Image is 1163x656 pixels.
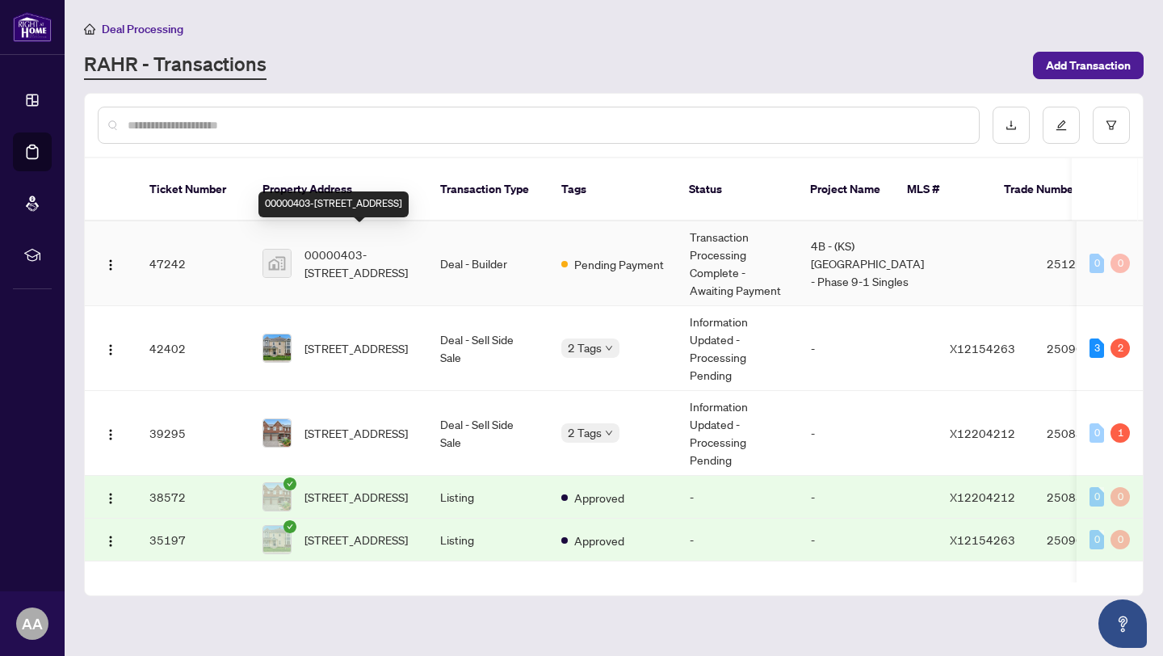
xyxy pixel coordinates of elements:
th: Ticket Number [136,158,250,221]
td: Deal - Sell Side Sale [427,391,548,476]
button: Logo [98,335,124,361]
td: 2508341 [1034,391,1147,476]
th: Tags [548,158,676,221]
span: filter [1106,120,1117,131]
td: - [677,519,798,561]
td: Information Updated - Processing Pending [677,391,798,476]
td: Deal - Sell Side Sale [427,306,548,391]
span: X12204212 [950,490,1015,504]
th: MLS # [894,158,991,221]
td: 4B - (KS) [GEOGRAPHIC_DATA] - Phase 9-1 Singles [798,221,937,306]
div: 0 [1111,530,1130,549]
img: Logo [104,535,117,548]
img: Logo [104,343,117,356]
button: Logo [98,250,124,276]
td: 2512107 [1034,221,1147,306]
span: check-circle [283,520,296,533]
div: 0 [1111,254,1130,273]
button: filter [1093,107,1130,144]
span: X12154263 [950,532,1015,547]
td: Transaction Processing Complete - Awaiting Payment [677,221,798,306]
span: 2 Tags [568,423,602,442]
td: - [798,306,937,391]
span: 2 Tags [568,339,602,357]
span: [STREET_ADDRESS] [304,424,408,442]
button: edit [1043,107,1080,144]
td: 47242 [136,221,250,306]
td: Deal - Builder [427,221,548,306]
div: 00000403-[STREET_ADDRESS] [258,191,409,217]
td: Listing [427,476,548,519]
td: - [798,519,937,561]
div: 0 [1090,254,1104,273]
img: thumbnail-img [263,419,291,447]
th: Project Name [797,158,894,221]
button: Logo [98,527,124,553]
div: 0 [1090,423,1104,443]
span: Deal Processing [102,22,183,36]
span: down [605,344,613,352]
td: 39295 [136,391,250,476]
button: download [993,107,1030,144]
span: X12204212 [950,426,1015,440]
td: - [798,476,937,519]
img: thumbnail-img [263,334,291,362]
div: 0 [1090,530,1104,549]
th: Trade Number [991,158,1104,221]
img: logo [13,12,52,42]
span: Pending Payment [574,255,664,273]
td: - [677,476,798,519]
span: 00000403-[STREET_ADDRESS] [304,246,414,281]
th: Transaction Type [427,158,548,221]
td: 42402 [136,306,250,391]
td: 35197 [136,519,250,561]
button: Add Transaction [1033,52,1144,79]
span: Approved [574,532,624,549]
td: 38572 [136,476,250,519]
td: 2509674 - NS [1034,306,1147,391]
td: - [798,391,937,476]
span: Add Transaction [1046,53,1131,78]
span: check-circle [283,477,296,490]
button: Logo [98,420,124,446]
img: Logo [104,259,117,271]
div: 1 [1111,423,1130,443]
button: Open asap [1098,599,1147,648]
span: [STREET_ADDRESS] [304,339,408,357]
span: Approved [574,489,624,507]
th: Status [676,158,797,221]
div: 0 [1090,487,1104,507]
div: 3 [1090,339,1104,358]
div: 0 [1111,487,1130,507]
span: [STREET_ADDRESS] [304,531,408,549]
td: Information Updated - Processing Pending [677,306,798,391]
span: download [1006,120,1017,131]
span: X12154263 [950,341,1015,355]
img: Logo [104,428,117,441]
td: 2509674 [1034,519,1147,561]
img: Logo [104,492,117,505]
span: edit [1056,120,1067,131]
img: thumbnail-img [263,526,291,553]
span: home [84,23,95,35]
td: Listing [427,519,548,561]
th: Property Address [250,158,427,221]
span: [STREET_ADDRESS] [304,488,408,506]
div: 2 [1111,339,1130,358]
span: down [605,429,613,437]
td: 2508341 [1034,476,1147,519]
button: Logo [98,484,124,510]
img: thumbnail-img [263,483,291,511]
img: thumbnail-img [263,250,291,277]
span: AA [22,612,43,635]
a: RAHR - Transactions [84,51,267,80]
